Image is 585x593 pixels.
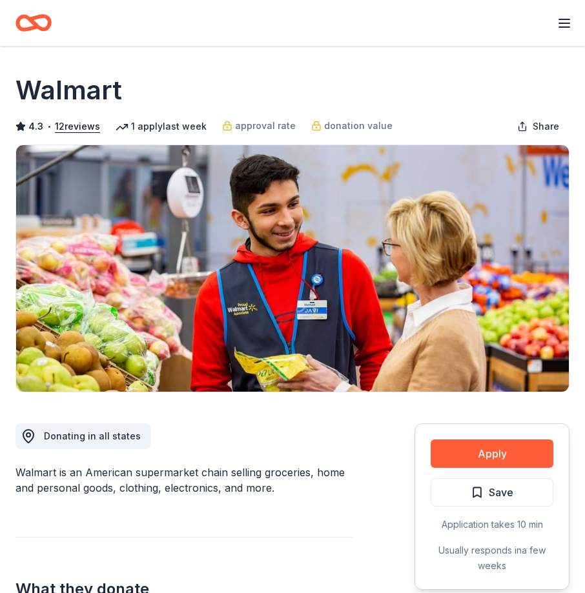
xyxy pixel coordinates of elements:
span: • [47,121,52,132]
span: donation value [324,118,393,134]
div: Walmart is an American supermarket chain selling groceries, home and personal goods, clothing, el... [15,465,353,496]
a: approval rate [222,118,296,134]
h1: Walmart [15,72,122,108]
button: Apply [431,439,553,468]
a: donation value [311,118,393,134]
a: Home [15,8,52,38]
button: 12reviews [55,119,100,134]
div: Application takes 10 min [431,517,553,532]
span: Share [533,119,559,134]
div: 1 apply last week [116,119,207,134]
span: 4.3 [28,119,43,134]
button: Share [507,114,570,139]
span: Save [489,484,513,501]
button: Save [431,478,553,507]
div: Usually responds in a few weeks [431,543,553,574]
span: Donating in all states [44,430,141,441]
img: Image for Walmart [16,145,569,392]
span: approval rate [235,118,296,134]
